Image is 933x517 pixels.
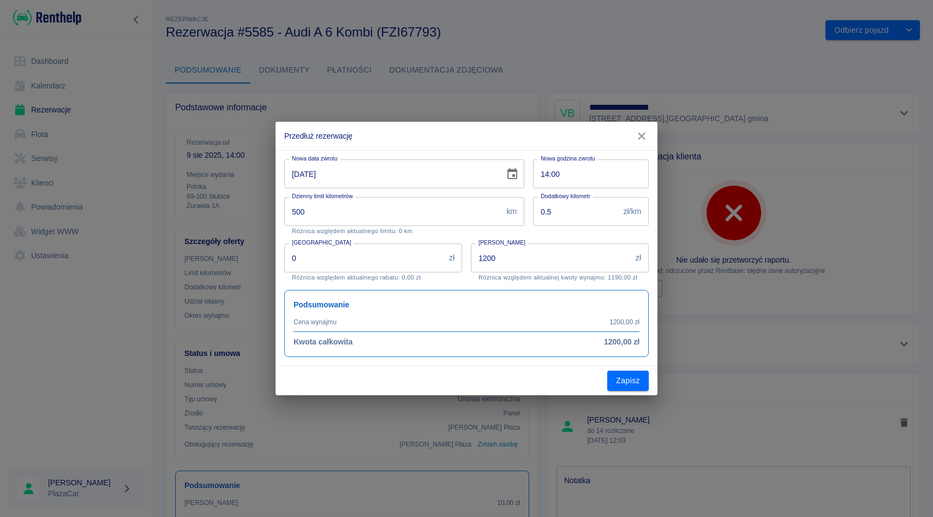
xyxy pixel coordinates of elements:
[294,336,352,348] h6: Kwota całkowita
[636,252,641,264] p: zł
[506,206,517,217] p: km
[533,159,641,188] input: hh:mm
[294,317,337,327] p: Cena wynajmu
[292,154,337,163] label: Nowa data zwrotu
[292,274,454,281] p: Różnica względem aktualnego rabatu: 0,00 zł
[284,159,497,188] input: DD-MM-YYYY
[541,192,590,200] label: Dodatkowy kilometr
[609,317,639,327] p: 1200,00 zł
[292,239,351,247] label: [GEOGRAPHIC_DATA]
[294,299,639,311] h6: Podsumowanie
[292,192,353,200] label: Dzienny limit kilometrów
[292,228,517,235] p: Różnica względem aktualnego limitu: 0 km
[276,122,657,150] h2: Przedłuż rezerwację
[479,274,641,281] p: Różnica względem aktualnej kwoty wynajmu: 1190,00 zł
[471,243,631,272] input: Kwota wynajmu od początkowej daty, nie samego aneksu.
[449,252,454,264] p: zł
[604,336,639,348] h6: 1200,00 zł
[541,154,595,163] label: Nowa godzina zwrotu
[284,243,445,272] input: Kwota rabatu ustalona na początku
[607,371,649,391] button: Zapisz
[479,239,525,247] label: [PERSON_NAME]
[501,163,523,185] button: Choose date, selected date is 13 sie 2025
[624,206,641,217] p: zł/km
